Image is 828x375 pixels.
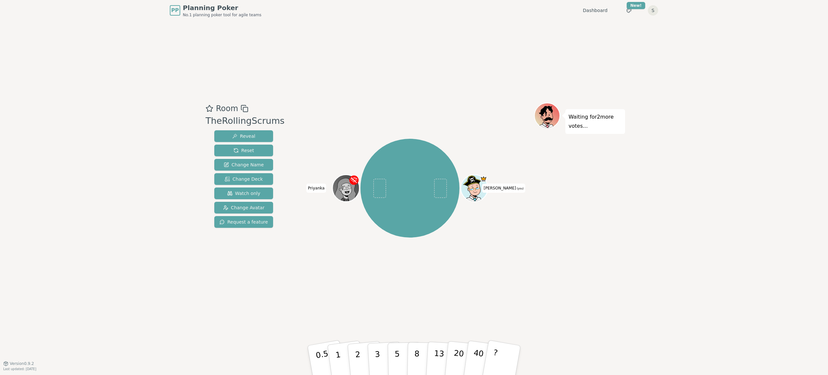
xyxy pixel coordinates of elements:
[232,133,255,139] span: Reveal
[3,367,36,371] span: Last updated: [DATE]
[623,5,635,16] button: New!
[183,12,261,18] span: No.1 planning poker tool for agile teams
[223,204,265,211] span: Change Avatar
[214,173,273,185] button: Change Deck
[227,190,260,197] span: Watch only
[516,187,524,190] span: (you)
[216,103,238,114] span: Room
[225,176,263,182] span: Change Deck
[214,130,273,142] button: Reveal
[171,6,179,14] span: PP
[220,219,268,225] span: Request a feature
[183,3,261,12] span: Planning Poker
[224,162,264,168] span: Change Name
[214,145,273,156] button: Reset
[3,361,34,366] button: Version0.9.2
[627,2,645,9] div: New!
[461,175,487,201] button: Click to change your avatar
[10,361,34,366] span: Version 0.9.2
[206,114,284,128] div: TheRollingScrums
[569,112,622,131] p: Waiting for 2 more votes...
[306,184,326,193] span: Click to change your name
[214,216,273,228] button: Request a feature
[480,175,487,182] span: Samuel is the host
[206,103,213,114] button: Add as favourite
[214,187,273,199] button: Watch only
[583,7,608,14] a: Dashboard
[648,5,658,16] button: S
[482,184,525,193] span: Click to change your name
[233,147,254,154] span: Reset
[170,3,261,18] a: PPPlanning PokerNo.1 planning poker tool for agile teams
[214,159,273,171] button: Change Name
[214,202,273,213] button: Change Avatar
